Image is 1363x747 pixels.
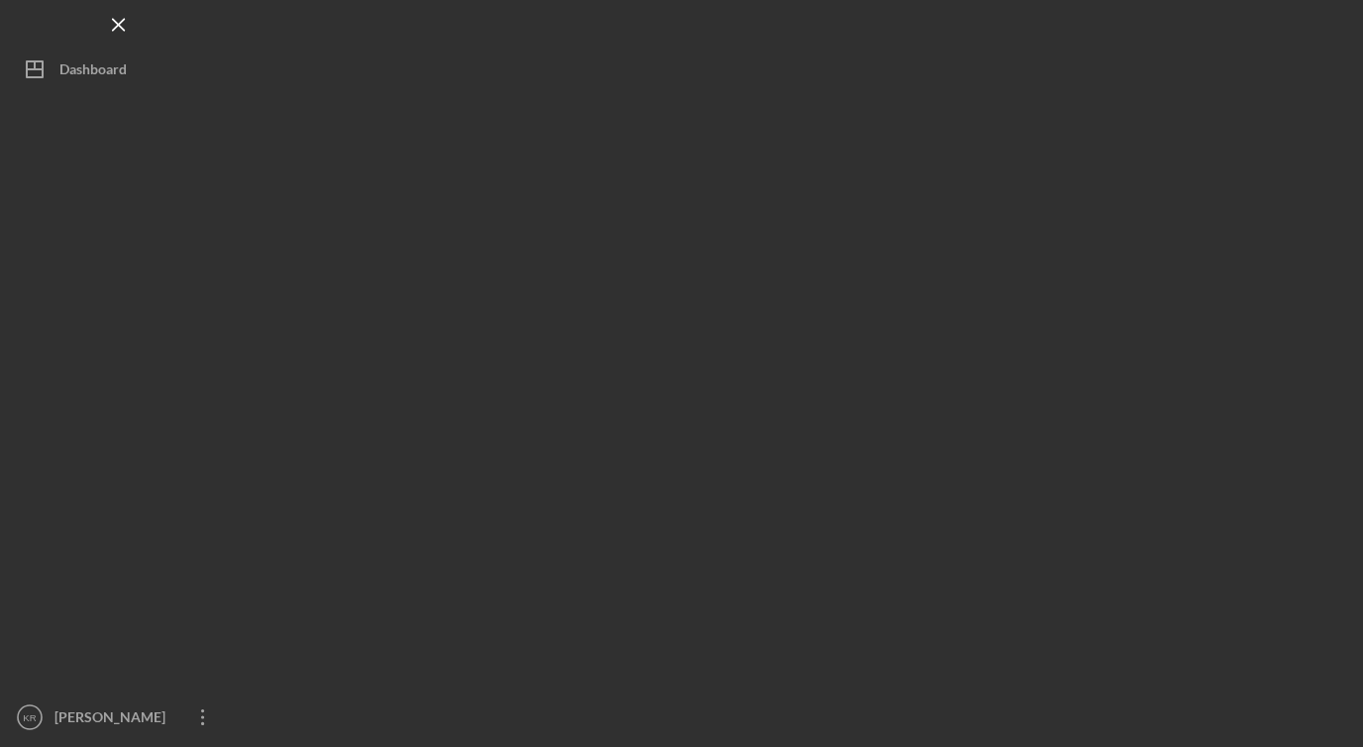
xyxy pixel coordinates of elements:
[59,50,127,94] div: Dashboard
[50,697,178,742] div: [PERSON_NAME]
[10,697,228,737] button: KR[PERSON_NAME]
[23,712,36,723] text: KR
[10,50,228,89] button: Dashboard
